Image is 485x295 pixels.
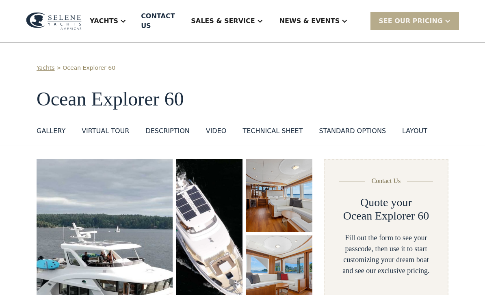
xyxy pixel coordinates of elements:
h1: Ocean Explorer 60 [37,88,448,110]
a: VIDEO [206,126,227,139]
div: News & EVENTS [271,5,356,37]
h2: Ocean Explorer 60 [343,209,429,223]
div: > [56,64,61,72]
a: Yachts [37,64,55,72]
div: Technical sheet [242,126,303,136]
div: DESCRIPTION [145,126,189,136]
div: Yachts [90,16,118,26]
a: Technical sheet [242,126,303,139]
div: SEE Our Pricing [379,16,443,26]
a: Ocean Explorer 60 [63,64,115,72]
div: Yachts [82,5,134,37]
a: VIRTUAL TOUR [82,126,129,139]
div: Contact US [141,11,176,31]
div: VIDEO [206,126,227,136]
div: Sales & Service [191,16,255,26]
h2: Quote your [360,196,412,209]
a: standard options [319,126,386,139]
div: Fill out the form to see your passcode, then use it to start customizing your dream boat and see ... [338,233,435,276]
a: layout [402,126,427,139]
div: GALLERY [37,126,65,136]
a: open lightbox [246,159,312,232]
div: Sales & Service [183,5,271,37]
div: News & EVENTS [279,16,340,26]
div: standard options [319,126,386,136]
a: GALLERY [37,126,65,139]
img: logo [26,12,82,30]
div: Contact Us [372,176,401,186]
div: layout [402,126,427,136]
div: SEE Our Pricing [370,12,459,30]
div: VIRTUAL TOUR [82,126,129,136]
a: DESCRIPTION [145,126,189,139]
